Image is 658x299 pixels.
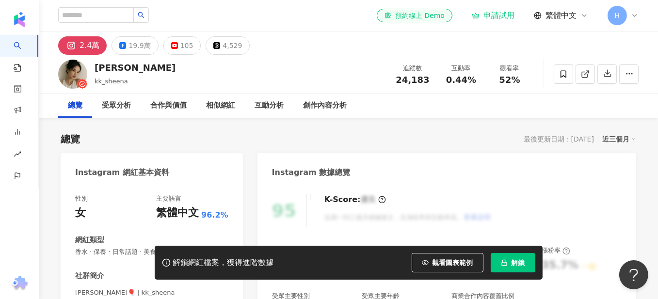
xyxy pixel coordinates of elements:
div: 追蹤數 [394,63,431,73]
div: 19.9萬 [128,39,150,52]
div: 最後更新日期：[DATE] [524,135,594,143]
div: 創作內容分析 [303,100,347,111]
a: search [14,35,33,73]
img: chrome extension [10,276,29,291]
span: rise [14,144,21,166]
span: 96.2% [201,210,228,220]
span: lock [501,259,508,266]
button: 4,529 [206,36,250,55]
span: 觀看圖表範例 [433,259,473,267]
div: 相似網紅 [206,100,235,111]
span: H [615,10,620,21]
img: KOL Avatar [58,60,87,89]
a: 預約線上 Demo [377,9,452,22]
div: 4,529 [223,39,242,52]
div: 近三個月 [602,133,636,145]
span: search [138,12,144,18]
div: 主要語言 [156,194,181,203]
div: 受眾分析 [102,100,131,111]
div: 性別 [75,194,88,203]
button: 觀看圖表範例 [412,253,483,272]
span: 解鎖 [512,259,525,267]
span: kk_sheena [95,78,128,85]
div: 解鎖網紅檔案，獲得進階數據 [173,258,274,268]
a: 申請試用 [472,11,514,20]
div: 總覽 [61,132,80,146]
div: 預約線上 Demo [385,11,445,20]
div: 繁體中文 [156,205,199,220]
img: logo icon [12,12,27,27]
div: 合作與價值 [150,100,187,111]
div: Instagram 數據總覽 [272,167,351,178]
span: 24,183 [396,75,429,85]
span: 繁體中文 [546,10,577,21]
button: 2.4萬 [58,36,107,55]
button: 105 [163,36,201,55]
div: 總覽 [68,100,82,111]
div: 觀看率 [491,63,528,73]
div: K-Score : [324,194,386,205]
div: 網紅類型 [75,235,104,245]
div: 105 [180,39,193,52]
button: 19.9萬 [112,36,158,55]
button: 解鎖 [491,253,535,272]
div: 女 [75,205,86,220]
div: 2.4萬 [80,39,99,52]
span: 52% [499,75,520,85]
div: 互動分析 [255,100,284,111]
div: Instagram 網紅基本資料 [75,167,169,178]
span: [PERSON_NAME]🎈 | kk_sheena [75,288,228,297]
div: 互動率 [443,63,480,73]
span: 0.44% [446,75,476,85]
div: [PERSON_NAME] [95,62,176,74]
